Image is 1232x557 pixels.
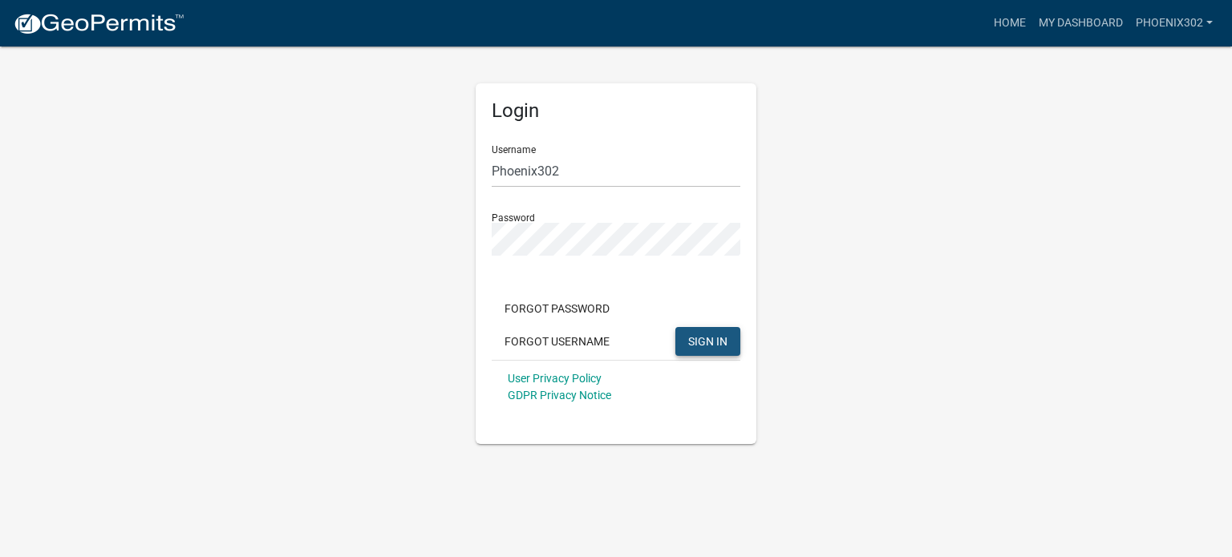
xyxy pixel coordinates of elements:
[508,389,611,402] a: GDPR Privacy Notice
[508,372,602,385] a: User Privacy Policy
[1032,8,1129,38] a: My Dashboard
[675,327,740,356] button: SIGN IN
[1129,8,1219,38] a: Phoenix302
[987,8,1032,38] a: Home
[492,294,622,323] button: Forgot Password
[688,334,727,347] span: SIGN IN
[492,327,622,356] button: Forgot Username
[492,99,740,123] h5: Login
